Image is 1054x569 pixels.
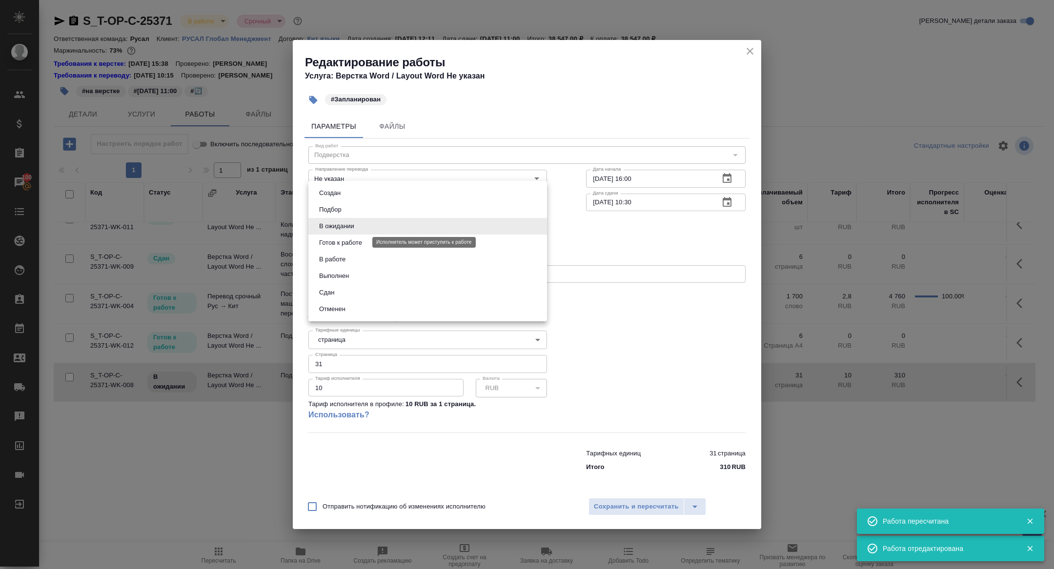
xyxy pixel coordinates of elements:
button: Создан [316,188,344,198]
button: Закрыть [1020,544,1040,553]
button: Отменен [316,304,348,314]
button: Готов к работе [316,237,365,248]
button: В работе [316,254,348,265]
div: Работа отредактирована [883,544,1012,553]
button: В ожидании [316,221,357,232]
div: Работа пересчитана [883,516,1012,526]
button: Сдан [316,287,337,298]
button: Выполнен [316,271,352,281]
button: Закрыть [1020,517,1040,526]
button: Подбор [316,204,345,215]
